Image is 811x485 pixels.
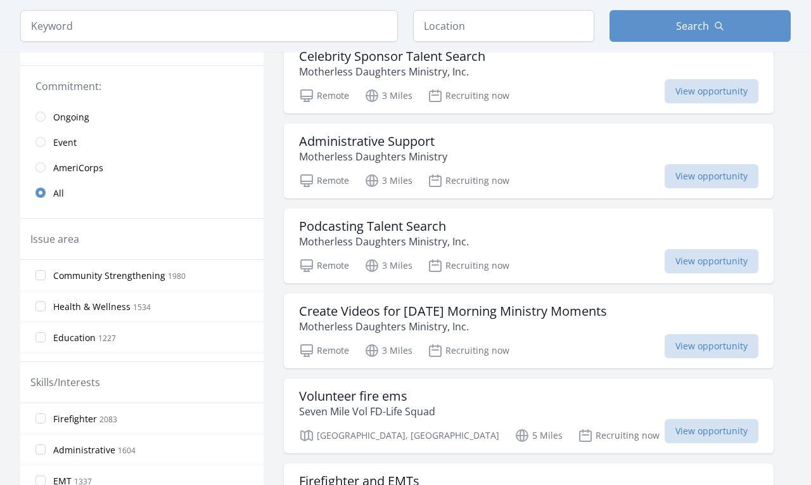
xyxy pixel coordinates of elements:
span: AmeriCorps [53,162,103,174]
h3: Celebrity Sponsor Talent Search [299,49,485,64]
a: Celebrity Sponsor Talent Search Motherless Daughters Ministry, Inc. Remote 3 Miles Recruiting now... [284,39,774,113]
p: Recruiting now [428,343,509,358]
input: Keyword [20,10,398,42]
p: Motherless Daughters Ministry [299,149,447,164]
p: Recruiting now [428,173,509,188]
p: Motherless Daughters Ministry, Inc. [299,234,469,249]
span: Community Strengthening [53,269,165,282]
a: Create Videos for [DATE] Morning Ministry Moments Motherless Daughters Ministry, Inc. Remote 3 Mi... [284,294,774,368]
a: Administrative Support Motherless Daughters Ministry Remote 3 Miles Recruiting now View opportunity [284,124,774,198]
input: Location [413,10,594,42]
button: Search [610,10,791,42]
span: View opportunity [665,419,758,443]
h3: Podcasting Talent Search [299,219,469,234]
input: Community Strengthening 1980 [35,270,46,280]
a: All [20,180,264,205]
span: View opportunity [665,334,758,358]
p: Recruiting now [428,88,509,103]
p: Remote [299,88,349,103]
p: Recruiting now [428,258,509,273]
span: 1227 [98,333,116,344]
span: Education [53,332,96,344]
h3: Administrative Support [299,134,447,149]
span: Search [676,18,709,34]
h3: Volunteer fire ems [299,389,435,404]
a: Ongoing [20,104,264,129]
span: View opportunity [665,164,758,188]
input: Firefighter 2083 [35,413,46,424]
p: 3 Miles [364,88,412,103]
legend: Commitment: [35,79,248,94]
span: 2083 [99,414,117,425]
span: Administrative [53,444,115,456]
legend: Skills/Interests [30,375,100,390]
p: Recruiting now [578,428,660,443]
p: [GEOGRAPHIC_DATA], [GEOGRAPHIC_DATA] [299,428,499,443]
p: 5 Miles [514,428,563,443]
p: Remote [299,173,349,188]
p: 3 Miles [364,258,412,273]
span: View opportunity [665,249,758,273]
span: 1604 [118,445,136,456]
span: Event [53,136,77,149]
a: Event [20,129,264,155]
span: 1980 [168,271,186,281]
span: Ongoing [53,111,89,124]
span: All [53,187,64,200]
p: Motherless Daughters Ministry, Inc. [299,319,607,334]
input: Administrative 1604 [35,444,46,455]
input: Education 1227 [35,332,46,342]
span: 1534 [133,302,151,313]
p: 3 Miles [364,173,412,188]
h3: Create Videos for [DATE] Morning Ministry Moments [299,304,607,319]
p: Motherless Daughters Ministry, Inc. [299,64,485,79]
span: View opportunity [665,79,758,103]
p: Remote [299,343,349,358]
p: 3 Miles [364,343,412,358]
a: Podcasting Talent Search Motherless Daughters Ministry, Inc. Remote 3 Miles Recruiting now View o... [284,209,774,283]
p: Seven Mile Vol FD-Life Squad [299,404,435,419]
span: Health & Wellness [53,301,131,313]
legend: Issue area [30,231,79,247]
a: Volunteer fire ems Seven Mile Vol FD-Life Squad [GEOGRAPHIC_DATA], [GEOGRAPHIC_DATA] 5 Miles Recr... [284,378,774,453]
input: Health & Wellness 1534 [35,301,46,311]
a: AmeriCorps [20,155,264,180]
p: Remote [299,258,349,273]
span: Firefighter [53,413,97,425]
